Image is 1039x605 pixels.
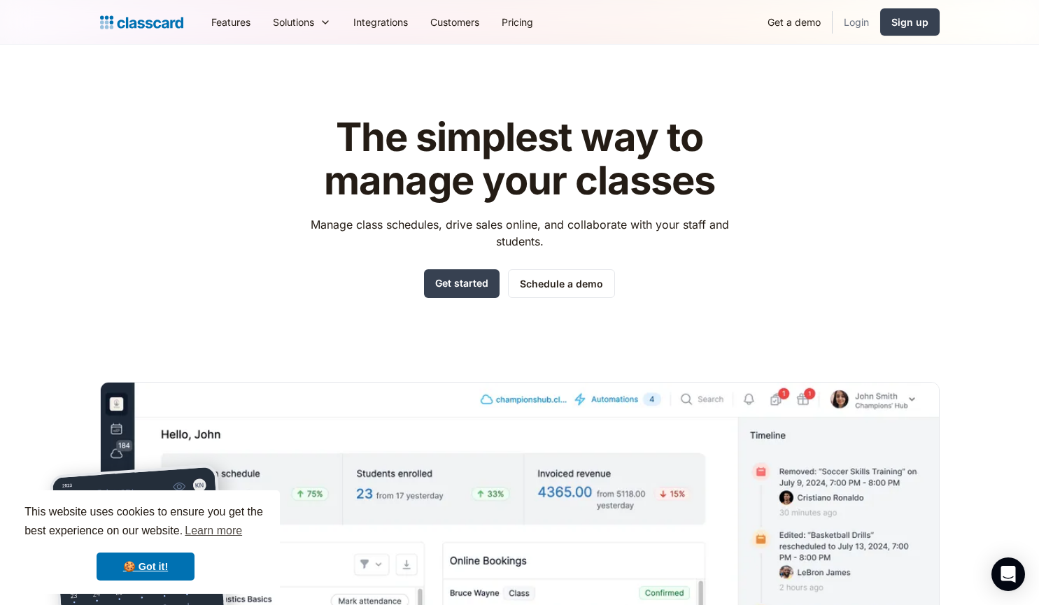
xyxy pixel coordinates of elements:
a: Pricing [490,6,544,38]
a: home [100,13,183,32]
p: Manage class schedules, drive sales online, and collaborate with your staff and students. [297,216,742,250]
a: Login [833,6,880,38]
a: Get started [424,269,500,298]
span: This website uses cookies to ensure you get the best experience on our website. [24,504,267,541]
div: Solutions [262,6,342,38]
a: learn more about cookies [183,520,244,541]
div: Solutions [273,15,314,29]
a: Features [200,6,262,38]
a: dismiss cookie message [97,553,195,581]
a: Schedule a demo [508,269,615,298]
div: Sign up [891,15,928,29]
div: Open Intercom Messenger [991,557,1025,591]
a: Integrations [342,6,419,38]
a: Get a demo [756,6,832,38]
div: cookieconsent [11,490,280,594]
h1: The simplest way to manage your classes [297,116,742,202]
a: Customers [419,6,490,38]
a: Sign up [880,8,940,36]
